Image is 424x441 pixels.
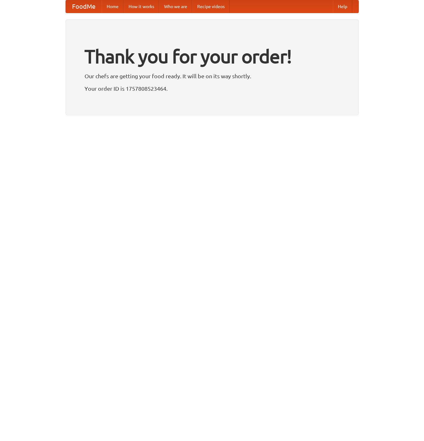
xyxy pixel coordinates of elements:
h1: Thank you for your order! [85,41,340,71]
a: How it works [124,0,159,13]
a: FoodMe [66,0,102,13]
a: Help [333,0,352,13]
a: Who we are [159,0,192,13]
a: Recipe videos [192,0,230,13]
a: Home [102,0,124,13]
p: Our chefs are getting your food ready. It will be on its way shortly. [85,71,340,81]
p: Your order ID is 1757808523464. [85,84,340,93]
